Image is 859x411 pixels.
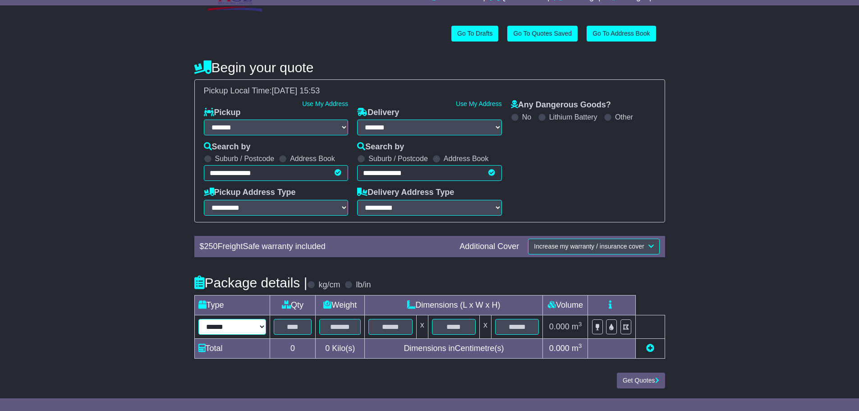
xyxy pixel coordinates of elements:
[204,142,251,152] label: Search by
[204,108,241,118] label: Pickup
[204,188,296,198] label: Pickup Address Type
[572,344,582,353] span: m
[617,373,665,388] button: Get Quotes
[215,154,275,163] label: Suburb / Postcode
[416,315,428,338] td: x
[194,295,270,315] td: Type
[579,342,582,349] sup: 3
[534,243,644,250] span: Increase my warranty / insurance cover
[549,322,570,331] span: 0.000
[507,26,578,42] a: Go To Quotes Saved
[365,295,543,315] td: Dimensions (L x W x H)
[195,242,455,252] div: $ FreightSafe warranty included
[316,295,365,315] td: Weight
[444,154,489,163] label: Address Book
[270,295,316,315] td: Qty
[272,86,320,95] span: [DATE] 15:53
[451,26,498,42] a: Go To Drafts
[549,344,570,353] span: 0.000
[456,100,502,107] a: Use My Address
[325,344,330,353] span: 0
[528,239,659,254] button: Increase my warranty / insurance cover
[368,154,428,163] label: Suburb / Postcode
[455,242,524,252] div: Additional Cover
[199,86,660,96] div: Pickup Local Time:
[318,280,340,290] label: kg/cm
[522,113,531,121] label: No
[316,338,365,358] td: Kilo(s)
[511,100,611,110] label: Any Dangerous Goods?
[302,100,348,107] a: Use My Address
[357,108,399,118] label: Delivery
[194,338,270,358] td: Total
[615,113,633,121] label: Other
[204,242,218,251] span: 250
[572,322,582,331] span: m
[587,26,656,42] a: Go To Address Book
[357,188,454,198] label: Delivery Address Type
[579,321,582,328] sup: 3
[543,295,588,315] td: Volume
[357,142,404,152] label: Search by
[270,338,316,358] td: 0
[194,60,665,75] h4: Begin your quote
[194,275,308,290] h4: Package details |
[549,113,597,121] label: Lithium Battery
[480,315,492,338] td: x
[646,344,654,353] a: Add new item
[365,338,543,358] td: Dimensions in Centimetre(s)
[290,154,335,163] label: Address Book
[356,280,371,290] label: lb/in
